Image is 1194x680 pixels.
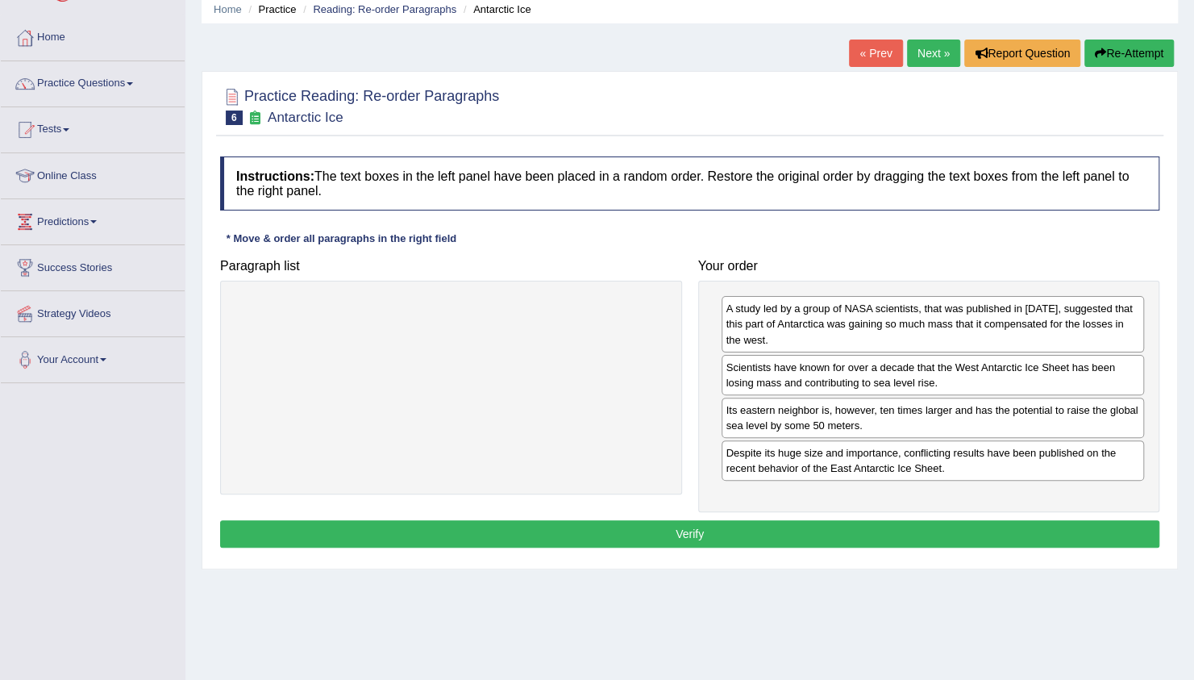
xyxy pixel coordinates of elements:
h4: Paragraph list [220,259,682,273]
button: Verify [220,520,1159,548]
button: Report Question [964,40,1080,67]
button: Re-Attempt [1084,40,1174,67]
a: Your Account [1,337,185,378]
a: Home [214,3,242,15]
div: A study led by a group of NASA scientists, that was published in [DATE], suggested that this part... [722,296,1145,352]
h2: Practice Reading: Re-order Paragraphs [220,85,499,125]
a: Home [1,15,185,56]
h4: Your order [698,259,1160,273]
small: Antarctic Ice [268,110,343,125]
a: Reading: Re-order Paragraphs [313,3,456,15]
b: Instructions: [236,169,314,183]
a: Practice Questions [1,61,185,102]
div: Scientists have known for over a decade that the West Antarctic Ice Sheet has been losing mass an... [722,355,1145,395]
a: Success Stories [1,245,185,286]
a: Tests [1,107,185,148]
a: Online Class [1,153,185,194]
div: Despite its huge size and importance, conflicting results have been published on the recent behav... [722,440,1145,481]
small: Exam occurring question [247,111,264,126]
a: Strategy Videos [1,291,185,332]
a: Next » [907,40,960,67]
li: Antarctic Ice [460,2,531,17]
h4: The text boxes in the left panel have been placed in a random order. Restore the original order b... [220,156,1159,211]
span: 6 [226,111,243,125]
a: « Prev [849,40,902,67]
a: Predictions [1,199,185,240]
div: * Move & order all paragraphs in the right field [220,231,463,246]
li: Practice [244,2,296,17]
div: Its eastern neighbor is, however, ten times larger and has the potential to raise the global sea ... [722,398,1145,438]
